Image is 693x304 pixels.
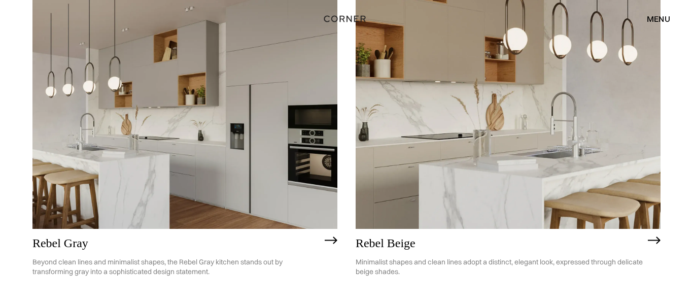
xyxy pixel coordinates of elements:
[356,237,643,250] h2: Rebel Beige
[32,237,320,250] h2: Rebel Gray
[647,15,670,23] div: menu
[324,12,369,25] a: home
[356,250,643,284] p: Minimalist shapes and clean lines adopt a distinct, elegant look, expressed through delicate beig...
[32,250,320,284] p: Beyond clean lines and minimalist shapes, the Rebel Gray kitchen stands out by transforming gray ...
[637,10,670,27] div: menu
